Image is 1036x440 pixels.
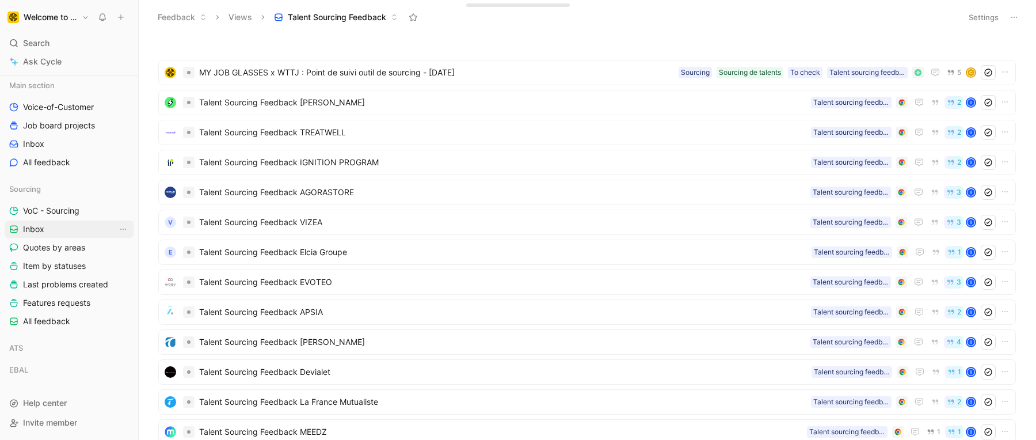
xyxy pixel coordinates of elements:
a: ETalent Sourcing Feedback Elcia GroupeTalent sourcing feedback1I [158,240,1016,265]
span: Talent Sourcing Feedback AGORASTORE [199,185,806,199]
div: Talent sourcing feedback [829,67,905,78]
a: Features requests [5,294,134,312]
span: 3 [957,279,961,286]
a: logoTalent Sourcing Feedback TREATWELLTalent sourcing feedback2I [158,120,1016,145]
div: Talent sourcing feedback [813,396,889,408]
a: Item by statuses [5,257,134,275]
a: VTalent Sourcing Feedback VIZEATalent sourcing feedback3I [158,210,1016,235]
button: View actions [117,223,129,235]
div: Talent sourcing feedback [814,366,890,378]
span: Talent Sourcing Feedback Elcia Groupe [199,245,807,259]
span: Talent Sourcing Feedback Devialet [199,365,807,379]
img: logo [165,127,176,138]
span: Ask Cycle [23,55,62,69]
img: logo [165,276,176,288]
div: ATS [5,339,134,356]
img: Welcome to the Jungle [7,12,19,23]
a: InboxView actions [5,221,134,238]
div: I [967,278,975,286]
button: Views [223,9,257,26]
button: 1 [945,366,963,378]
div: ATS [5,339,134,360]
span: Talent Sourcing Feedback [288,12,386,23]
button: 1 [924,426,943,438]
span: 5 [957,69,961,76]
span: 3 [957,219,961,226]
img: logo [165,396,176,408]
img: logo [165,97,176,108]
span: MY JOB GLASSES x WTTJ : Point de suivi outil de sourcing - [DATE] [199,66,674,79]
span: Talent Sourcing Feedback [PERSON_NAME] [199,335,806,349]
div: Help center [5,395,134,412]
div: Talent sourcing feedback [813,276,889,288]
a: Inbox [5,135,134,153]
div: I [967,368,975,376]
div: E [165,246,176,258]
a: Quotes by areas [5,239,134,256]
span: Help center [23,398,67,408]
a: All feedback [5,313,134,330]
span: 2 [957,309,961,316]
img: logo [165,306,176,318]
a: logoTalent Sourcing Feedback DevialetTalent sourcing feedback1I [158,359,1016,385]
span: Talent Sourcing Feedback TREATWELL [199,126,806,139]
div: Sourcing de talents [719,67,781,78]
span: Last problems created [23,279,108,290]
div: I [967,398,975,406]
button: 2 [944,396,963,408]
a: VoC - Sourcing [5,202,134,219]
button: 5 [944,66,963,79]
div: Talent sourcing feedback [813,306,889,318]
div: I [967,128,975,136]
img: logo [165,366,176,378]
span: 1 [958,428,961,435]
span: Search [23,36,49,50]
a: Ask Cycle [5,53,134,70]
button: Talent Sourcing Feedback [269,9,403,26]
span: Item by statuses [23,260,86,272]
span: All feedback [23,157,70,168]
div: V [165,217,176,228]
div: Invite member [5,414,134,431]
div: Talent sourcing feedback [813,97,889,108]
div: C [967,69,975,77]
button: Settings [963,9,1004,25]
button: 2 [944,96,963,109]
div: Talent sourcing feedback [813,187,889,198]
span: EBAL [9,364,28,375]
a: logoTalent Sourcing Feedback IGNITION PROGRAMTalent sourcing feedback2I [158,150,1016,175]
div: Talent sourcing feedback [809,426,885,438]
div: I [967,248,975,256]
div: I [967,98,975,107]
span: 1 [958,249,961,256]
span: Main section [9,79,55,91]
span: 2 [957,99,961,106]
span: 1 [937,428,940,435]
div: To check [790,67,820,78]
button: 1 [945,246,963,259]
span: Voice-of-Customer [23,101,94,113]
div: I [967,428,975,436]
span: Talent Sourcing Feedback IGNITION PROGRAM [199,155,806,169]
span: ATS [9,342,23,354]
button: Feedback [153,9,212,26]
div: Talent sourcing feedback [813,217,889,228]
a: logoTalent Sourcing Feedback AGORASTORETalent sourcing feedback3I [158,180,1016,205]
img: logo [165,426,176,438]
h1: Welcome to the Jungle [24,12,77,22]
a: logoMY JOB GLASSES x WTTJ : Point de suivi outil de sourcing - [DATE]Talent sourcing feedbackTo c... [158,60,1016,85]
button: 2 [944,156,963,169]
span: Inbox [23,223,44,235]
div: I [967,338,975,346]
button: 2 [944,306,963,318]
span: Talent Sourcing Feedback [PERSON_NAME] [199,96,806,109]
span: Talent Sourcing Feedback VIZEA [199,215,806,229]
span: Sourcing [9,183,41,195]
div: EBAL [5,361,134,378]
button: 3 [944,276,963,289]
span: All feedback [23,316,70,327]
a: logoTalent Sourcing Feedback EVOTEOTalent sourcing feedback3I [158,270,1016,295]
span: Features requests [23,297,90,309]
img: logo [165,336,176,348]
div: I [967,218,975,226]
